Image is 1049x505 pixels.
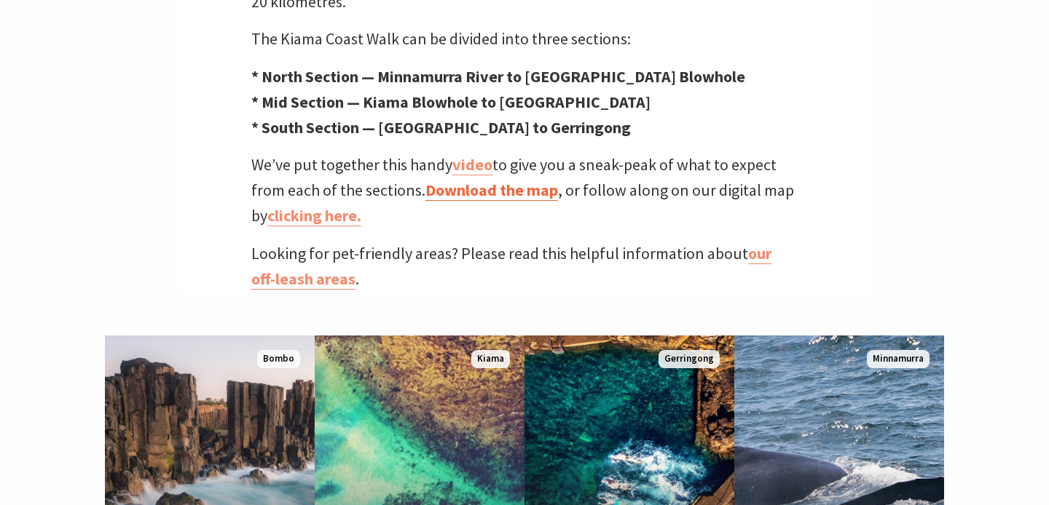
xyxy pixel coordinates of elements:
p: Looking for pet-friendly areas? Please read this helpful information about . [251,241,798,292]
p: The Kiama Coast Walk can be divided into three sections: [251,26,798,52]
strong: * North Section — Minnamurra River to [GEOGRAPHIC_DATA] Blowhole [251,66,745,87]
a: our off-leash areas [251,243,771,290]
span: Bombo [257,350,300,368]
span: Gerringong [659,350,720,368]
strong: * South Section — [GEOGRAPHIC_DATA] to Gerringong [251,117,631,138]
span: Kiama [471,350,510,368]
a: clicking here. [267,205,361,226]
span: Minnamurra [867,350,930,368]
p: We’ve put together this handy to give you a sneak-peak of what to expect from each of the section... [251,152,798,229]
strong: * Mid Section — Kiama Blowhole to [GEOGRAPHIC_DATA] [251,92,651,112]
a: Download the map [425,180,558,201]
a: video [452,154,492,175]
